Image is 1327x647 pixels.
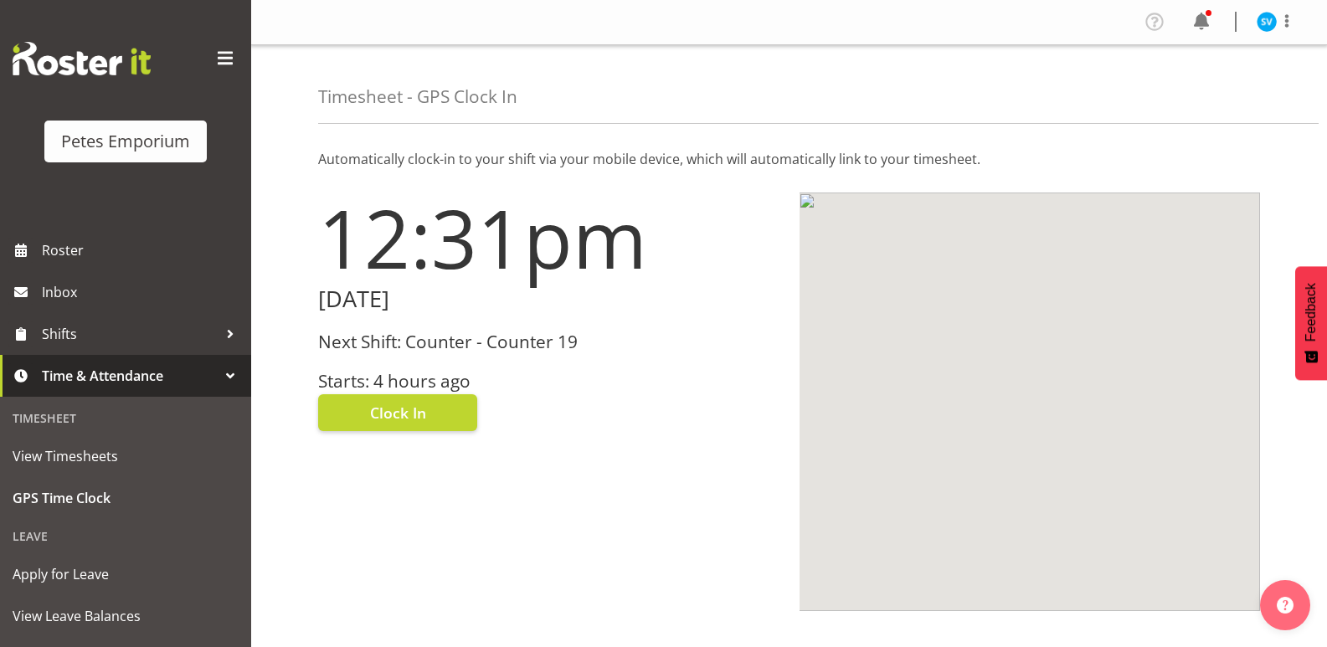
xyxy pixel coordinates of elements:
img: sasha-vandervalk6911.jpg [1257,12,1277,32]
h3: Next Shift: Counter - Counter 19 [318,332,779,352]
img: help-xxl-2.png [1277,597,1294,614]
div: Timesheet [4,401,247,435]
a: GPS Time Clock [4,477,247,519]
span: Time & Attendance [42,363,218,388]
span: Roster [42,238,243,263]
img: Rosterit website logo [13,42,151,75]
span: Feedback [1304,283,1319,341]
h1: 12:31pm [318,193,779,283]
a: View Leave Balances [4,595,247,637]
a: View Timesheets [4,435,247,477]
span: View Leave Balances [13,603,239,629]
span: Shifts [42,321,218,347]
h4: Timesheet - GPS Clock In [318,87,517,106]
button: Clock In [318,394,477,431]
div: Petes Emporium [61,129,190,154]
span: Inbox [42,280,243,305]
span: Clock In [370,402,426,424]
button: Feedback - Show survey [1295,266,1327,380]
h2: [DATE] [318,286,779,312]
span: GPS Time Clock [13,485,239,511]
p: Automatically clock-in to your shift via your mobile device, which will automatically link to you... [318,149,1260,169]
span: Apply for Leave [13,562,239,587]
h3: Starts: 4 hours ago [318,372,779,391]
div: Leave [4,519,247,553]
span: View Timesheets [13,444,239,469]
a: Apply for Leave [4,553,247,595]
